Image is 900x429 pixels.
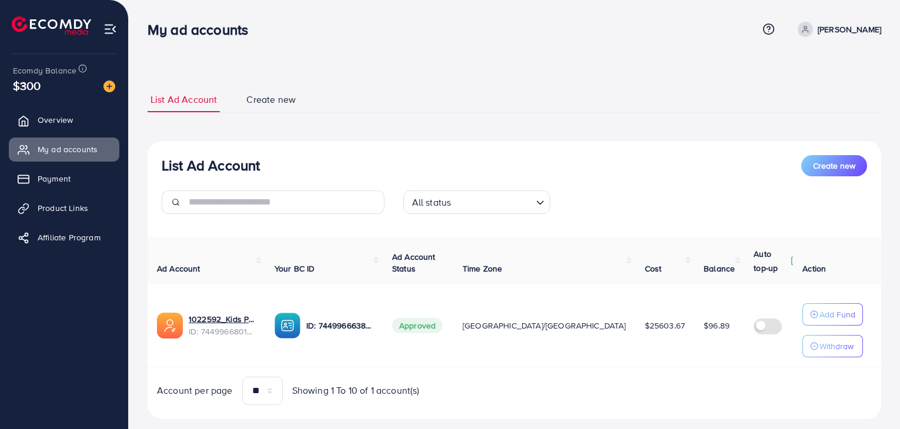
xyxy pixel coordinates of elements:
[819,307,855,321] p: Add Fund
[103,22,117,36] img: menu
[802,263,826,274] span: Action
[819,339,854,353] p: Withdraw
[13,65,76,76] span: Ecomdy Balance
[813,160,855,172] span: Create new
[38,232,101,243] span: Affiliate Program
[392,318,443,333] span: Approved
[38,173,71,185] span: Payment
[275,263,315,274] span: Your BC ID
[410,194,454,211] span: All status
[12,16,91,35] img: logo
[704,263,735,274] span: Balance
[38,114,73,126] span: Overview
[38,202,88,214] span: Product Links
[189,326,256,337] span: ID: 7449966801595088913
[403,190,550,214] div: Search for option
[704,320,730,331] span: $96.89
[189,313,256,337] div: <span class='underline'>1022592_Kids Plaza_1734580571647</span></br>7449966801595088913
[463,263,502,274] span: Time Zone
[38,143,98,155] span: My ad accounts
[463,320,626,331] span: [GEOGRAPHIC_DATA]/[GEOGRAPHIC_DATA]
[818,22,881,36] p: [PERSON_NAME]
[9,196,119,220] a: Product Links
[802,303,863,326] button: Add Fund
[13,77,41,94] span: $300
[802,335,863,357] button: Withdraw
[645,320,685,331] span: $25603.67
[157,313,183,338] img: ic-ads-acc.e4c84228.svg
[246,93,296,106] span: Create new
[454,192,531,211] input: Search for option
[392,251,436,274] span: Ad Account Status
[9,226,119,249] a: Affiliate Program
[292,384,420,397] span: Showing 1 To 10 of 1 account(s)
[9,108,119,132] a: Overview
[189,313,256,325] a: 1022592_Kids Plaza_1734580571647
[306,319,373,333] p: ID: 7449966638168178689
[162,157,260,174] h3: List Ad Account
[275,313,300,338] img: ic-ba-acc.ded83a64.svg
[9,167,119,190] a: Payment
[801,155,867,176] button: Create new
[148,21,257,38] h3: My ad accounts
[157,263,200,274] span: Ad Account
[9,138,119,161] a: My ad accounts
[150,93,217,106] span: List Ad Account
[157,384,233,397] span: Account per page
[793,22,881,37] a: [PERSON_NAME]
[645,263,662,274] span: Cost
[103,81,115,92] img: image
[754,247,788,275] p: Auto top-up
